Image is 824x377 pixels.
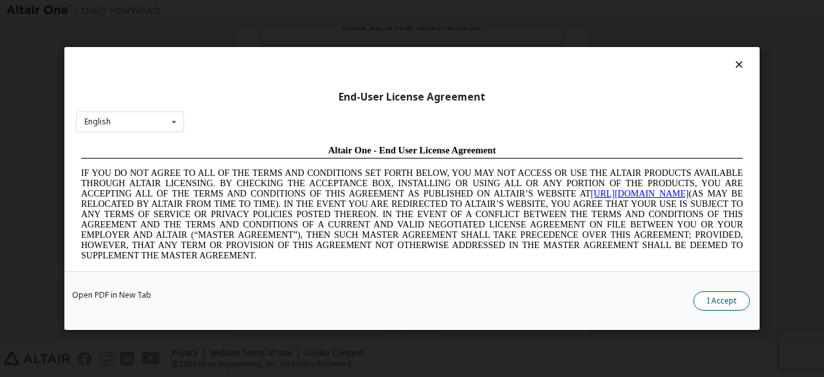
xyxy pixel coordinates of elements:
span: Lore Ipsumd Sit Ame Cons Adipisc Elitseddo (“Eiusmodte”) in utlabor Etdolo Magnaaliqua Eni. (“Adm... [5,131,667,224]
span: IF YOU DO NOT AGREE TO ALL OF THE TERMS AND CONDITIONS SET FORTH BELOW, YOU MAY NOT ACCESS OR USE... [5,28,667,121]
a: [URL][DOMAIN_NAME] [515,49,613,59]
a: Open PDF in New Tab [72,291,151,299]
span: Altair One - End User License Agreement [252,5,420,15]
div: English [84,118,111,126]
button: I Accept [693,291,750,311]
div: End-User License Agreement [76,91,748,104]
